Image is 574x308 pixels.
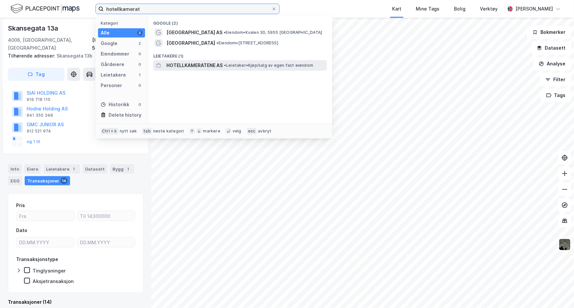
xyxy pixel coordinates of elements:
[109,111,141,119] div: Delete history
[16,201,25,209] div: Pris
[531,41,571,55] button: Datasett
[8,52,138,60] div: Skansegata 13b
[33,268,66,274] div: Tinglysninger
[33,278,74,284] div: Aksjetransaksjon
[8,36,92,52] div: 4006, [GEOGRAPHIC_DATA], [GEOGRAPHIC_DATA]
[541,276,574,308] iframe: Chat Widget
[16,237,74,247] input: DD.MM.YYYY
[101,128,118,134] div: Ctrl + k
[166,29,222,36] span: [GEOGRAPHIC_DATA] AS
[125,166,132,172] div: 1
[480,5,498,13] div: Verktøy
[148,48,332,60] div: Leietakere (1)
[137,62,142,67] div: 0
[92,36,143,52] div: [GEOGRAPHIC_DATA], 55/1221
[8,23,60,34] div: Skansegata 13a
[77,237,135,247] input: DD.MM.YYYY
[101,82,122,89] div: Personer
[533,57,571,70] button: Analyse
[148,15,332,27] div: Google (2)
[203,129,220,134] div: markere
[527,26,571,39] button: Bokmerker
[142,128,152,134] div: tab
[120,129,137,134] div: nytt søk
[27,129,51,134] div: 912 521 974
[166,39,215,47] span: [GEOGRAPHIC_DATA]
[416,5,439,13] div: Mine Tags
[8,298,143,306] div: Transaksjoner (14)
[224,30,226,35] span: •
[101,29,110,37] div: Alle
[43,164,80,174] div: Leietakere
[137,41,142,46] div: 2
[25,176,70,185] div: Transaksjoner
[83,164,107,174] div: Datasett
[8,53,57,59] span: Tilhørende adresser:
[153,129,184,134] div: neste kategori
[61,178,67,184] div: 14
[233,129,241,134] div: velg
[8,176,22,185] div: ESG
[24,164,41,174] div: Eiere
[16,255,58,263] div: Transaksjonstype
[137,30,142,36] div: 3
[137,72,142,78] div: 1
[541,89,571,102] button: Tags
[101,50,129,58] div: Eiendommer
[101,71,126,79] div: Leietakere
[110,164,134,174] div: Bygg
[166,61,223,69] span: HOTELLKAMERATENE AS
[104,4,271,14] input: Søk på adresse, matrikkel, gårdeiere, leietakere eller personer
[258,129,271,134] div: avbryt
[8,68,64,81] button: Tag
[247,128,257,134] div: esc
[224,63,313,68] span: Leietaker • Kjøp/salg av egen fast eiendom
[540,73,571,86] button: Filter
[224,63,226,68] span: •
[392,5,401,13] div: Kart
[71,166,77,172] div: 1
[137,102,142,107] div: 0
[16,226,27,234] div: Dato
[101,101,129,108] div: Historikk
[27,113,53,118] div: 941 350 348
[101,39,117,47] div: Google
[101,60,124,68] div: Gårdeiere
[137,51,142,57] div: 0
[8,164,22,174] div: Info
[11,3,80,14] img: logo.f888ab2527a4732fd821a326f86c7f29.svg
[541,276,574,308] div: Kontrollprogram for chat
[16,211,74,221] input: Fra
[101,21,145,26] div: Kategori
[454,5,465,13] div: Bolig
[77,211,135,221] input: Til 14300000
[27,97,50,102] div: 919 718 110
[216,40,278,46] span: Eiendom • [STREET_ADDRESS]
[137,83,142,88] div: 0
[224,30,322,35] span: Eiendom • Kvalen 30, 5955 [GEOGRAPHIC_DATA]
[216,40,218,45] span: •
[515,5,553,13] div: [PERSON_NAME]
[559,238,571,251] img: 9k=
